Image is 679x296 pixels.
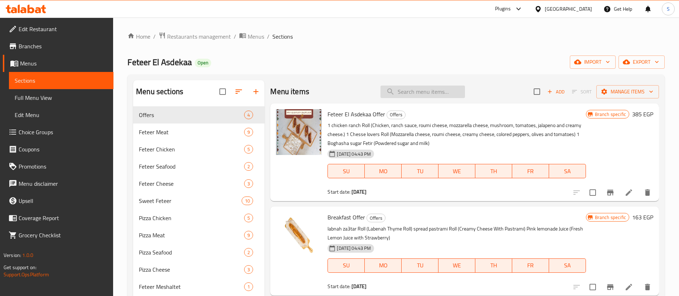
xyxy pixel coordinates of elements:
[549,258,586,273] button: SA
[139,282,244,291] span: Feteer Meshaltet
[328,187,350,196] span: Start date:
[19,162,108,171] span: Promotions
[272,32,293,41] span: Sections
[15,93,108,102] span: Full Menu View
[632,109,653,119] h6: 385 EGP
[244,162,253,171] div: items
[139,231,244,239] div: Pizza Meat
[570,55,616,69] button: import
[167,32,231,41] span: Restaurants management
[139,145,244,154] span: Feteer Chicken
[512,258,549,273] button: FR
[387,111,405,119] span: Offers
[576,58,610,67] span: import
[546,88,566,96] span: Add
[602,87,653,96] span: Manage items
[328,121,586,148] p: 1 chicken ranch Roll (Chicken, ranch sauce, roumi cheese, mozzarella cheese, mushroom, tomatoes, ...
[328,212,365,223] span: Breakfast Offer
[368,166,399,176] span: MO
[639,184,656,201] button: delete
[515,166,546,176] span: FR
[139,265,244,274] div: Pizza Cheese
[234,32,236,41] li: /
[9,89,113,106] a: Full Menu View
[441,260,472,271] span: WE
[19,179,108,188] span: Menu disclaimer
[244,146,253,153] span: 5
[244,128,253,136] div: items
[438,164,475,178] button: WE
[4,263,37,272] span: Get support on:
[133,227,265,244] div: Pizza Meat9
[328,282,350,291] span: Start date:
[402,164,438,178] button: TU
[244,232,253,239] span: 9
[365,258,402,273] button: MO
[331,260,362,271] span: SU
[19,42,108,50] span: Branches
[153,32,156,41] li: /
[239,32,264,41] a: Menus
[4,251,21,260] span: Version:
[19,196,108,205] span: Upsell
[244,112,253,118] span: 4
[438,258,475,273] button: WE
[244,265,253,274] div: items
[380,86,465,98] input: search
[567,86,596,97] span: Select section first
[139,196,242,205] span: Sweet Feteer
[619,55,665,69] button: export
[585,280,600,295] span: Select to update
[139,128,244,136] span: Feteer Meat
[368,260,399,271] span: MO
[334,151,374,157] span: [DATE] 04:43 PM
[328,258,365,273] button: SU
[248,32,264,41] span: Menus
[195,60,211,66] span: Open
[270,86,309,97] h2: Menu items
[328,224,586,242] p: labnah za3tar Roll (Labenah Thyme Roll) spread pastrami Roll (Creamy Cheese With Pastrami) Pink l...
[215,84,230,99] span: Select all sections
[15,111,108,119] span: Edit Menu
[478,166,509,176] span: TH
[242,198,253,204] span: 10
[133,192,265,209] div: Sweet Feteer10
[404,260,436,271] span: TU
[3,38,113,55] a: Branches
[478,260,509,271] span: TH
[625,188,633,197] a: Edit menu item
[15,76,108,85] span: Sections
[139,248,244,257] span: Pizza Seafood
[244,249,253,256] span: 2
[365,164,402,178] button: MO
[244,231,253,239] div: items
[159,32,231,41] a: Restaurants management
[512,164,549,178] button: FR
[625,283,633,291] a: Edit menu item
[139,162,244,171] span: Feteer Seafood
[3,227,113,244] a: Grocery Checklist
[3,123,113,141] a: Choice Groups
[3,158,113,175] a: Promotions
[133,261,265,278] div: Pizza Cheese3
[244,129,253,136] span: 9
[19,145,108,154] span: Coupons
[592,111,629,118] span: Branch specific
[3,192,113,209] a: Upsell
[367,214,385,222] div: Offers
[3,20,113,38] a: Edit Restaurant
[549,164,586,178] button: SA
[9,72,113,89] a: Sections
[133,278,265,295] div: Feteer Meshaltet1
[402,258,438,273] button: TU
[276,109,322,155] img: Feteer El Asdekaa Offer
[20,59,108,68] span: Menus
[4,270,49,279] a: Support.OpsPlatform
[328,109,385,120] span: Feteer El Asdekaa Offer
[127,32,150,41] a: Home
